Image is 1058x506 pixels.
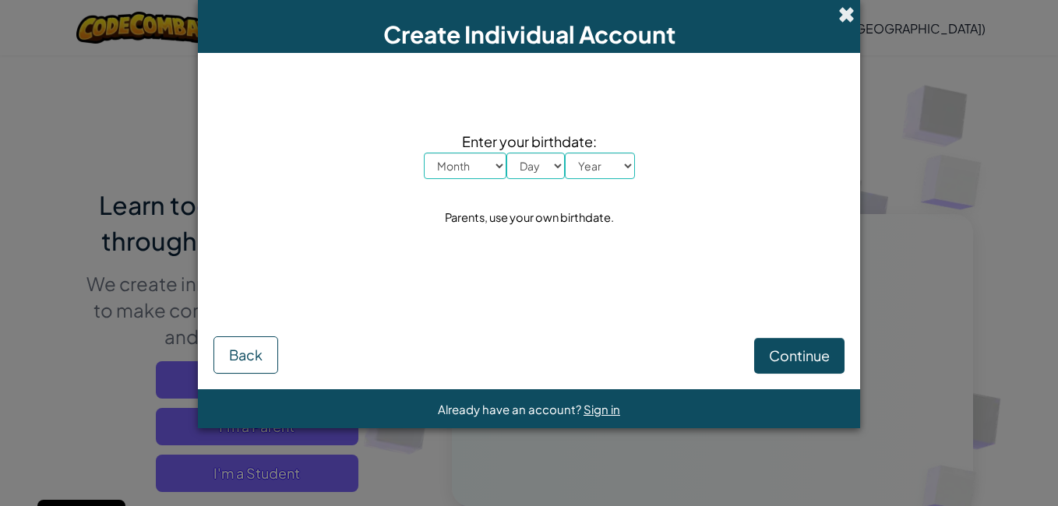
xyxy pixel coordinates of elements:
a: Sign in [584,402,620,416]
span: Continue [769,346,830,364]
span: Create Individual Account [383,19,675,49]
span: Already have an account? [438,402,584,416]
div: Parents, use your own birthdate. [445,206,614,229]
button: Back [213,336,278,374]
span: Back [229,346,263,364]
span: Enter your birthdate: [424,130,635,153]
button: Continue [754,338,845,374]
